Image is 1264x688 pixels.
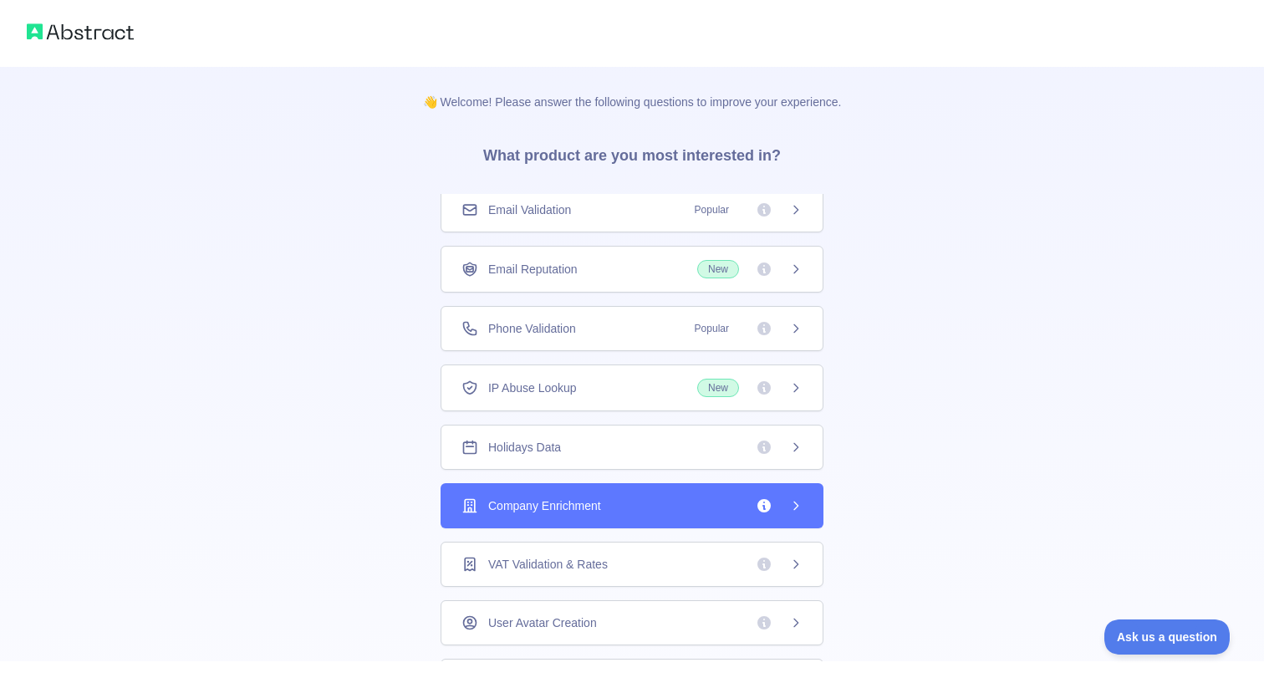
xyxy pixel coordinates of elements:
span: Holidays Data [488,439,561,456]
span: Email Reputation [488,261,578,278]
span: New [697,379,739,397]
p: 👋 Welcome! Please answer the following questions to improve your experience. [396,67,869,110]
span: User Avatar Creation [488,614,597,631]
span: Popular [685,320,739,337]
span: Phone Validation [488,320,576,337]
span: VAT Validation & Rates [488,556,608,573]
span: IP Abuse Lookup [488,380,577,396]
img: Abstract logo [27,20,134,43]
span: Email Validation [488,201,571,218]
h3: What product are you most interested in? [456,110,808,194]
span: Company Enrichment [488,497,601,514]
span: Popular [685,201,739,218]
iframe: Toggle Customer Support [1104,619,1231,655]
span: New [697,260,739,278]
